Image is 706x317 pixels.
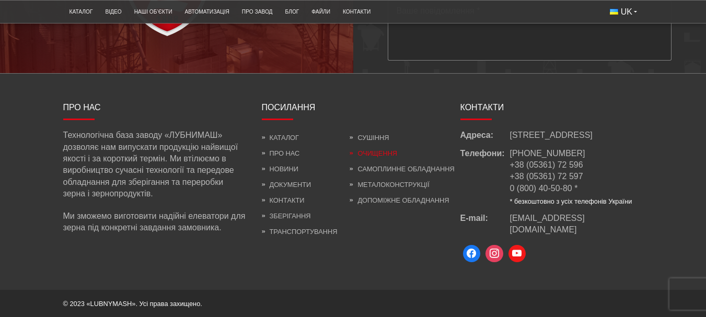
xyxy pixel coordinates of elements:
a: 0 (800) 40-50-80 * [510,184,578,193]
a: +38 (05361) 72 596 [510,160,583,169]
p: Ми зможемо виготовити надійні елеватори для зерна під конкретні завдання замовника. [63,210,246,234]
a: Файли [305,3,337,20]
a: Автоматизація [179,3,236,20]
span: © 2023 «LUBNYMASH». Усі права захищено. [63,300,202,308]
li: * безкоштовно з усіх телефонів України [510,197,632,206]
a: Металоконструкції [350,181,429,189]
a: Самоплинне обладнання [350,165,454,173]
a: Транспортування [262,228,338,236]
a: Сушіння [350,134,389,142]
a: Відео [99,3,128,20]
a: Контакти [262,196,305,204]
span: Адреса: [460,130,510,141]
span: E-mail: [460,213,510,236]
span: UK [621,6,632,18]
a: Youtube [506,242,529,265]
a: Очищення [350,149,397,157]
a: Документи [262,181,311,189]
span: Про нас [63,103,101,112]
a: Instagram [483,242,506,265]
a: Новини [262,165,298,173]
a: Про нас [262,149,300,157]
a: Каталог [63,3,99,20]
a: Зберігання [262,212,311,220]
a: +38 (05361) 72 597 [510,172,583,181]
a: Допоміжне обладнання [350,196,449,204]
span: Контакти [460,103,504,112]
a: Наші об’єкти [128,3,179,20]
img: Українська [610,9,618,15]
span: Телефони: [460,148,510,206]
a: Блог [279,3,306,20]
a: [EMAIL_ADDRESS][DOMAIN_NAME] [510,213,643,236]
button: UK [604,3,643,21]
a: Контакти [337,3,377,20]
a: Каталог [262,134,299,142]
span: [EMAIL_ADDRESS][DOMAIN_NAME] [510,214,585,234]
span: [STREET_ADDRESS] [510,130,593,141]
p: Технологічна база заводу «ЛУБНИМАШ» дозволяє нам випускати продукцію найвищої якості і за коротки... [63,130,246,199]
a: [PHONE_NUMBER] [510,149,585,158]
span: Посилання [262,103,316,112]
a: Про завод [236,3,279,20]
a: Facebook [460,242,483,265]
